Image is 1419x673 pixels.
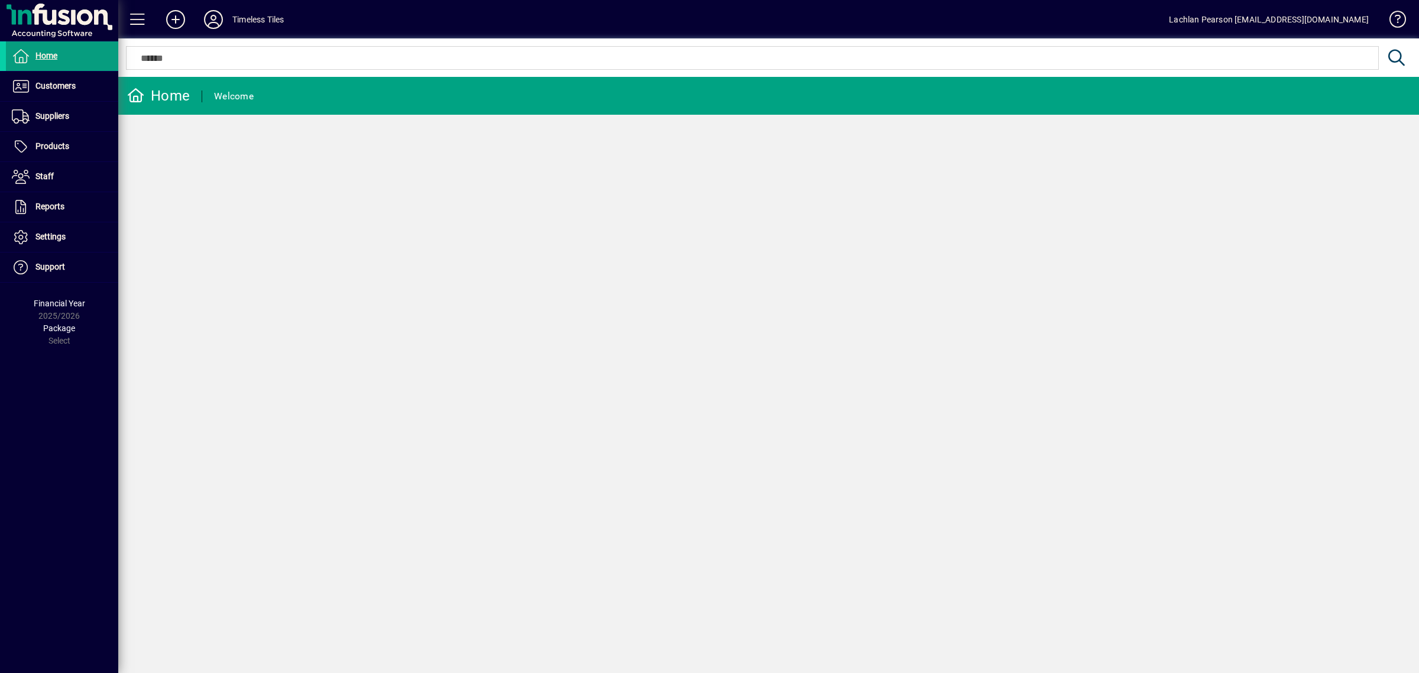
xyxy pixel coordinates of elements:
[35,172,54,181] span: Staff
[6,132,118,161] a: Products
[43,323,75,333] span: Package
[157,9,195,30] button: Add
[232,10,284,29] div: Timeless Tiles
[6,192,118,222] a: Reports
[6,162,118,192] a: Staff
[34,299,85,308] span: Financial Year
[6,253,118,282] a: Support
[195,9,232,30] button: Profile
[35,111,69,121] span: Suppliers
[6,72,118,101] a: Customers
[35,141,69,151] span: Products
[127,86,190,105] div: Home
[214,87,254,106] div: Welcome
[1169,10,1369,29] div: Lachlan Pearson [EMAIL_ADDRESS][DOMAIN_NAME]
[35,51,57,60] span: Home
[6,102,118,131] a: Suppliers
[35,202,64,211] span: Reports
[1381,2,1404,41] a: Knowledge Base
[35,81,76,90] span: Customers
[6,222,118,252] a: Settings
[35,262,65,271] span: Support
[35,232,66,241] span: Settings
